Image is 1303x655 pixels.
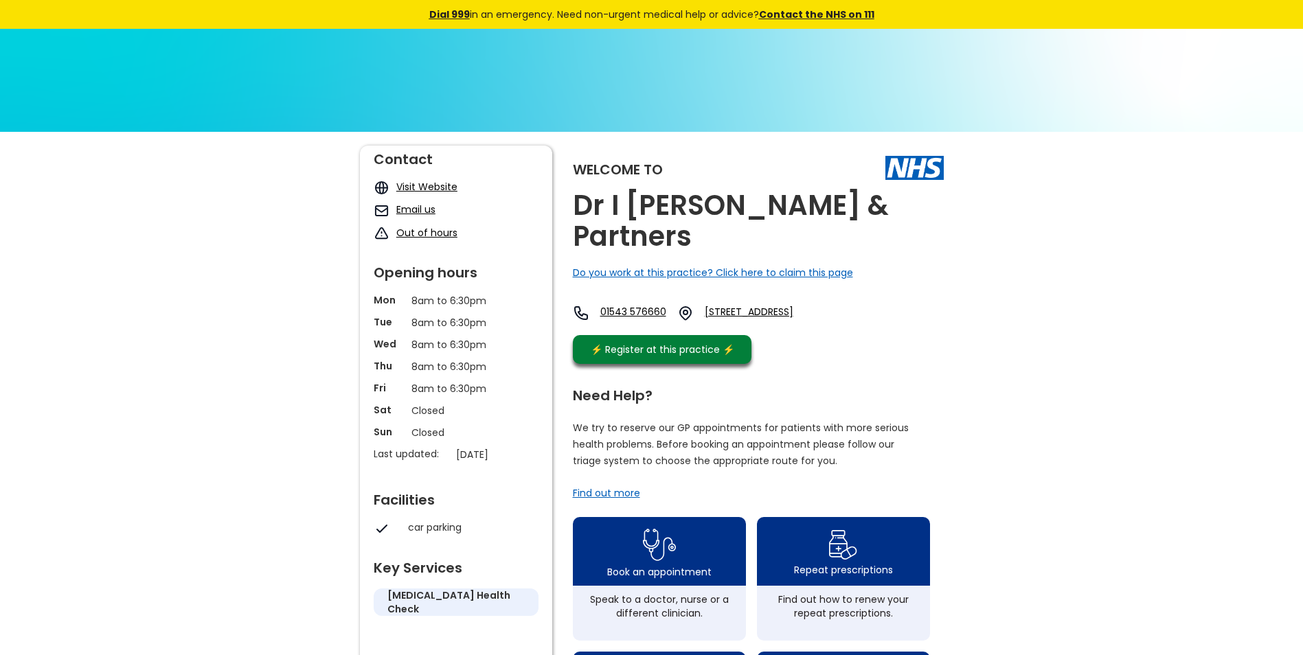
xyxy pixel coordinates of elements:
[374,425,405,439] p: Sun
[573,517,746,641] a: book appointment icon Book an appointmentSpeak to a doctor, nurse or a different clinician.
[411,381,501,396] p: 8am to 6:30pm
[374,337,405,351] p: Wed
[584,342,742,357] div: ⚡️ Register at this practice ⚡️
[573,420,909,469] p: We try to reserve our GP appointments for patients with more serious health problems. Before book...
[408,520,532,534] div: car parking
[573,486,640,500] a: Find out more
[374,554,539,575] div: Key Services
[411,315,501,330] p: 8am to 6:30pm
[374,226,389,242] img: exclamation icon
[757,517,930,641] a: repeat prescription iconRepeat prescriptionsFind out how to renew your repeat prescriptions.
[411,337,501,352] p: 8am to 6:30pm
[374,486,539,507] div: Facilities
[396,180,457,194] a: Visit Website
[396,203,435,216] a: Email us
[374,403,405,417] p: Sat
[677,305,694,321] img: practice location icon
[374,259,539,279] div: Opening hours
[573,163,663,176] div: Welcome to
[573,382,930,402] div: Need Help?
[374,146,539,166] div: Contact
[885,156,944,179] img: The NHS logo
[411,359,501,374] p: 8am to 6:30pm
[828,527,858,563] img: repeat prescription icon
[374,359,405,373] p: Thu
[374,180,389,196] img: globe icon
[456,447,545,462] p: [DATE]
[374,203,389,218] img: mail icon
[607,565,712,579] div: Book an appointment
[429,8,470,21] a: Dial 999
[643,525,676,565] img: book appointment icon
[411,425,501,440] p: Closed
[764,593,923,620] div: Find out how to renew your repeat prescriptions.
[411,293,501,308] p: 8am to 6:30pm
[374,447,449,461] p: Last updated:
[336,7,968,22] div: in an emergency. Need non-urgent medical help or advice?
[374,381,405,395] p: Fri
[374,293,405,307] p: Mon
[580,593,739,620] div: Speak to a doctor, nurse or a different clinician.
[374,315,405,329] p: Tue
[411,403,501,418] p: Closed
[573,305,589,321] img: telephone icon
[705,305,837,321] a: [STREET_ADDRESS]
[759,8,874,21] a: Contact the NHS on 111
[573,266,853,279] a: Do you work at this practice? Click here to claim this page
[573,335,751,364] a: ⚡️ Register at this practice ⚡️
[573,190,944,252] h2: Dr I [PERSON_NAME] & Partners
[600,305,666,321] a: 01543 576660
[387,588,525,616] h5: [MEDICAL_DATA] health check
[396,226,457,240] a: Out of hours
[794,563,893,577] div: Repeat prescriptions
